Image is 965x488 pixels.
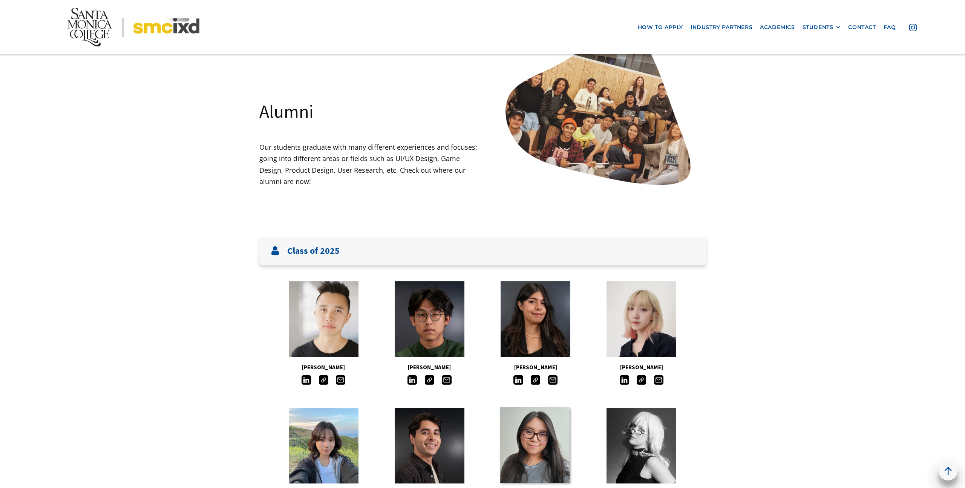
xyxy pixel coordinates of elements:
img: LinkedIn icon [513,375,523,385]
h1: Alumni [259,100,313,123]
img: LinkedIn icon [407,375,417,385]
a: Academics [756,20,798,34]
div: STUDENTS [803,24,833,31]
h5: [PERSON_NAME] [482,362,588,372]
a: contact [844,20,879,34]
a: how to apply [634,20,687,34]
img: Link icon [319,375,328,385]
img: Link icon [425,375,434,385]
img: Link icon [531,375,540,385]
img: Link icon [637,375,646,385]
img: Santa Monica College - SMC IxD logo [67,8,199,46]
h5: [PERSON_NAME] [588,362,694,372]
img: Email icon [336,375,345,385]
a: back to top [939,462,957,480]
img: Email icon [654,375,663,385]
img: User icon [271,246,280,255]
a: industry partners [687,20,756,34]
img: Email icon [442,375,451,385]
h5: [PERSON_NAME] [377,362,482,372]
img: Santa Monica College IxD Students engaging with industry [496,8,707,206]
h5: [PERSON_NAME] [271,362,377,372]
p: Our students graduate with many different experiences and focuses; going into different areas or ... [259,141,483,187]
a: faq [880,20,900,34]
div: STUDENTS [803,24,841,31]
img: icon - instagram [909,24,917,31]
img: LinkedIn icon [620,375,629,385]
img: Email icon [548,375,558,385]
h3: Class of 2025 [287,246,340,256]
img: LinkedIn icon [302,375,311,385]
